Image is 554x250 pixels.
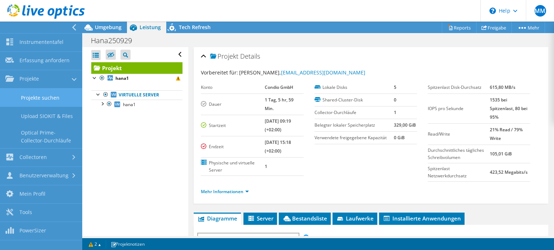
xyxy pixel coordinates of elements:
[239,69,365,76] span: [PERSON_NAME],
[210,53,238,60] span: Projekt
[442,22,476,33] a: Reports
[247,215,273,222] span: Server
[428,165,490,179] label: Spitzenlast Netzwerkdurchsatz
[197,215,237,222] span: Diagramme
[201,84,265,91] label: Konto
[91,74,183,83] a: hana1
[490,169,528,175] b: 423,52 Megabits/s
[201,101,265,108] label: Dauer
[476,22,512,33] a: Freigabe
[95,24,122,31] span: Umgebung
[201,122,265,129] label: Startzeit
[490,84,515,90] b: 615,80 MB/s
[394,109,396,115] b: 1
[240,52,260,60] span: Details
[428,131,490,138] label: Read/Write
[106,240,150,249] a: Projektnotizen
[383,215,461,222] span: Installierte Anwendungen
[428,105,490,112] label: IOPS pro Sekunde
[315,134,394,141] label: Verwendete freigegebene Kapazität
[201,159,265,174] label: Physische und virtuelle Server
[315,84,394,91] label: Lokale Disks
[201,69,238,76] label: Vorbereitet für:
[265,139,291,154] b: [DATE] 15:18 (+02:00)
[428,147,490,161] label: Durchschnittliches tägliches Schreibvolumen
[490,127,523,141] b: 21% Read / 79% Write
[265,97,294,112] b: 1 Tag, 5 hr, 59 Min.
[394,122,416,128] b: 329,00 GiB
[84,240,106,249] a: 2
[336,215,374,222] span: Laufwerke
[315,96,394,104] label: Shared-Cluster-Disk
[140,24,161,31] span: Leistung
[535,5,546,17] span: MM
[91,62,183,74] a: Projekt
[202,233,294,242] span: CPU-Prozentwert
[428,84,490,91] label: Spitzenlast Disk-Durchsatz
[490,97,527,120] b: 1535 bei Spitzenlast, 80 bei 95%
[115,75,129,81] b: hana1
[201,143,265,150] label: Endzeit
[265,118,291,133] b: [DATE] 09:19 (+02:00)
[123,101,136,108] span: hana1
[179,24,211,31] span: Tech Refresh
[201,188,249,195] a: Mehr Informationen
[394,84,396,90] b: 5
[265,84,293,90] b: Condio GmbH
[282,215,327,222] span: Bestandsliste
[91,90,183,100] a: Virtuelle Server
[394,97,396,103] b: 0
[91,100,183,109] a: hana1
[394,135,405,141] b: 0 GiB
[88,37,143,45] h1: Hana250929
[511,22,545,33] a: Mehr
[489,8,496,14] svg: \n
[281,69,365,76] a: [EMAIL_ADDRESS][DOMAIN_NAME]
[315,109,394,116] label: Collector-Durchläufe
[265,163,267,169] b: 1
[490,151,512,157] b: 105,01 GiB
[315,122,394,129] label: Belegter lokaler Speicherplatz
